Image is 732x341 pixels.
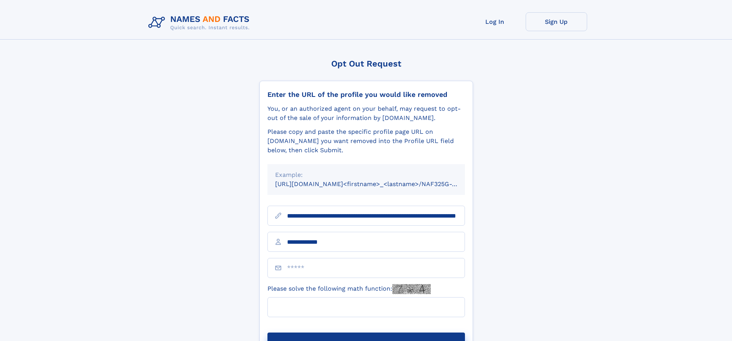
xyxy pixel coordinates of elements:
div: Enter the URL of the profile you would like removed [267,90,465,99]
img: Logo Names and Facts [145,12,256,33]
a: Sign Up [526,12,587,31]
div: Opt Out Request [259,59,473,68]
div: Please copy and paste the specific profile page URL on [DOMAIN_NAME] you want removed into the Pr... [267,127,465,155]
a: Log In [464,12,526,31]
small: [URL][DOMAIN_NAME]<firstname>_<lastname>/NAF325G-xxxxxxxx [275,180,480,188]
label: Please solve the following math function: [267,284,431,294]
div: You, or an authorized agent on your behalf, may request to opt-out of the sale of your informatio... [267,104,465,123]
div: Example: [275,170,457,180]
